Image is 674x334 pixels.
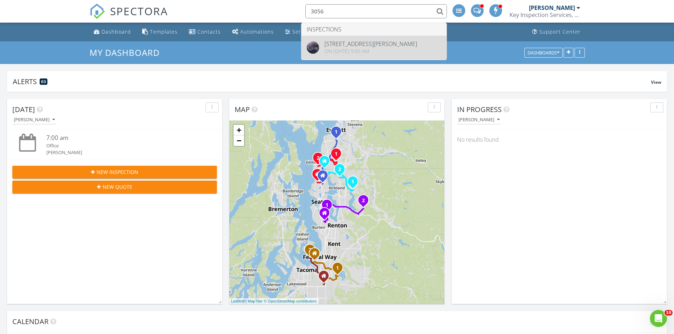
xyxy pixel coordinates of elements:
[317,156,319,161] i: 2
[90,10,168,24] a: SPECTORA
[324,213,329,217] div: 11248 Military Road upper, Burien WA 98168
[324,276,328,280] div: 1105 23rd Ave Ct SW, Puyallup WA 98371
[110,4,168,18] span: SPECTORA
[651,79,661,85] span: View
[97,168,138,176] span: New Inspection
[338,167,341,172] i: 2
[91,25,134,39] a: Dashboard
[197,28,221,35] div: Contacts
[234,125,244,135] a: Zoom in
[90,4,105,19] img: The Best Home Inspection Software - Spectora
[524,48,563,58] button: Dashboards
[292,28,313,35] div: Settings
[459,117,500,122] div: [PERSON_NAME]
[509,11,580,18] div: Key Inspection Services, LLC
[46,142,200,149] div: Office
[529,25,583,39] a: Support Center
[539,28,581,35] div: Support Center
[102,28,131,35] div: Dashboard
[12,181,217,193] button: New Quote
[103,183,132,191] span: New Quote
[529,4,575,11] div: [PERSON_NAME]
[231,299,243,303] a: Leaflet
[664,310,673,316] span: 10
[90,47,166,58] a: My Dashboard
[457,115,501,125] button: [PERSON_NAME]
[229,298,318,304] div: |
[264,299,317,303] a: © OpenStreetMap contributors
[340,169,344,173] div: 11624 NE 145th St, Kirkland, WA 98034
[335,130,338,135] i: 1
[351,180,354,184] i: 1
[244,299,263,303] a: © MapTiler
[650,310,667,327] iframe: Intercom live chat
[336,131,340,136] div: 7806 Beverly Blvd, Everett, WA 98203
[362,198,365,203] i: 2
[139,25,180,39] a: Templates
[452,130,667,149] div: No results found
[12,317,48,326] span: Calendar
[315,253,319,257] div: 3720 50th Ave NE, Tacoma WA 98422
[46,149,200,156] div: [PERSON_NAME]
[12,166,217,178] button: New Inspection
[41,79,46,84] span: 63
[235,105,250,114] span: Map
[528,50,559,55] div: Dashboards
[150,28,178,35] div: Templates
[324,41,417,47] div: [STREET_ADDRESS][PERSON_NAME]
[229,25,277,39] a: Automations (Advanced)
[309,248,311,253] i: 2
[12,105,35,114] span: [DATE]
[307,41,319,54] img: 8725934%2Fcover_photos%2FkBIubBS1kQaaCeZHbvxO%2Foriginal.8725934-1747929836562
[282,25,316,39] a: Settings
[336,153,340,158] div: 20320 Bothell Everett Hwy D201, Bothell, WA 98012
[324,161,329,165] div: 20007 25th Ave NE unit B, Shoreline WA 98155
[353,181,357,186] div: 19244 NE 69th Cir 104, Redmond, WA 98052
[457,105,502,114] span: In Progress
[323,175,327,180] div: 1028 NE 96th St, Seattle WA 98115
[326,203,328,208] i: 1
[338,268,342,272] div: 4727 171st Ave Ct E, Lake Tapps, WA 98391
[363,200,368,204] div: 25610 SE 41st St, Issaquah, WA 98029
[234,135,244,146] a: Zoom out
[317,174,322,178] div: 10547 1st Ave NW, Seattle WA 98177
[336,266,339,271] i: 1
[14,117,55,122] div: [PERSON_NAME]
[305,4,447,18] input: Search everything...
[186,25,224,39] a: Contacts
[301,23,447,36] li: Inspections
[335,152,338,157] i: 1
[240,28,274,35] div: Automations
[13,77,651,86] div: Alerts
[46,134,200,142] div: 7:00 am
[327,205,331,209] div: 3907 S Angel Pl , Seattle, WA 98118
[318,158,322,162] div: 8728 229th PL SW, Edmonds, WA 98026
[324,48,417,54] div: On [DATE] 9:00 am
[12,115,56,125] button: [PERSON_NAME]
